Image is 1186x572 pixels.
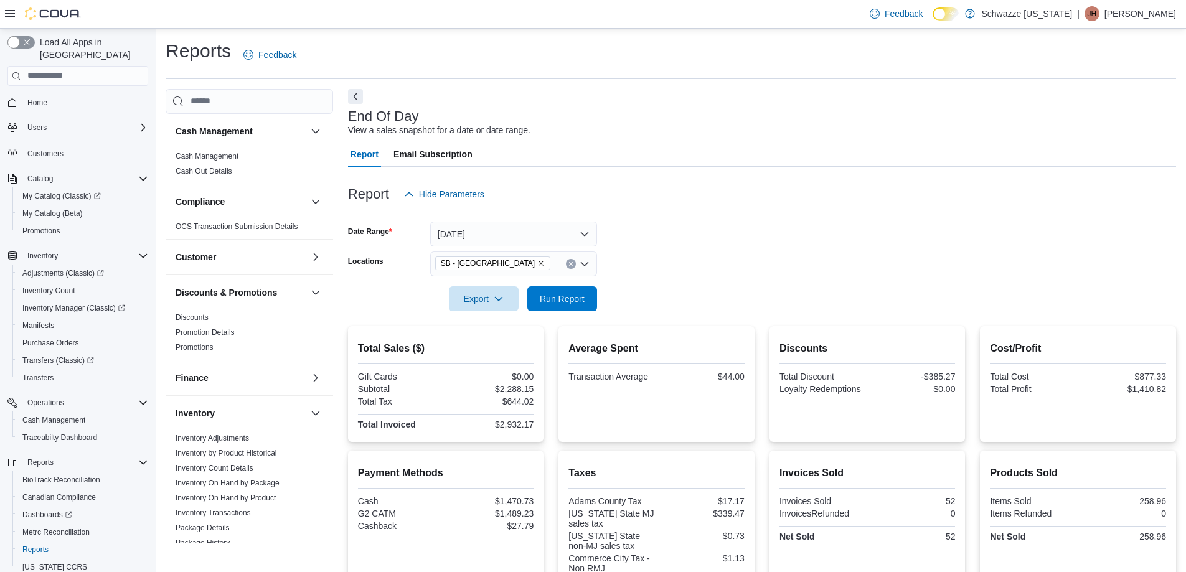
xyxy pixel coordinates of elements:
[22,527,90,537] span: Metrc Reconciliation
[176,538,230,547] a: Package History
[12,471,153,489] button: BioTrack Reconciliation
[308,250,323,265] button: Customer
[358,420,416,429] strong: Total Invoiced
[17,413,148,428] span: Cash Management
[176,434,249,443] a: Inventory Adjustments
[348,109,419,124] h3: End Of Day
[865,1,928,26] a: Feedback
[456,286,511,311] span: Export
[17,206,88,221] a: My Catalog (Beta)
[17,335,84,350] a: Purchase Orders
[870,496,955,506] div: 52
[566,259,576,269] button: Clear input
[176,343,214,352] a: Promotions
[176,508,251,518] span: Inventory Transactions
[2,119,153,136] button: Users
[12,369,153,387] button: Transfers
[981,6,1072,21] p: Schwazze [US_STATE]
[659,553,745,563] div: $1.13
[779,341,956,356] h2: Discounts
[448,420,534,429] div: $2,932.17
[358,372,443,382] div: Gift Cards
[419,188,484,200] span: Hide Parameters
[22,248,148,263] span: Inventory
[17,266,148,281] span: Adjustments (Classic)
[659,531,745,541] div: $0.73
[22,373,54,383] span: Transfers
[176,509,251,517] a: Inventory Transactions
[870,372,955,382] div: -$385.27
[12,282,153,299] button: Inventory Count
[1077,6,1080,21] p: |
[2,394,153,411] button: Operations
[176,313,209,322] a: Discounts
[568,531,654,551] div: [US_STATE] State non-MJ sales tax
[17,370,148,385] span: Transfers
[358,509,443,518] div: G2 CATM
[176,479,280,487] a: Inventory On Hand by Package
[17,542,148,557] span: Reports
[12,506,153,523] a: Dashboards
[176,222,298,231] a: OCS Transaction Submission Details
[870,532,955,542] div: 52
[176,449,277,457] a: Inventory by Product Historical
[22,355,94,365] span: Transfers (Classic)
[659,509,745,518] div: $339.47
[176,195,306,208] button: Compliance
[22,171,58,186] button: Catalog
[17,223,148,238] span: Promotions
[22,95,148,110] span: Home
[351,142,379,167] span: Report
[12,205,153,222] button: My Catalog (Beta)
[779,372,865,382] div: Total Discount
[990,509,1075,518] div: Items Refunded
[176,464,253,472] a: Inventory Count Details
[779,384,865,394] div: Loyalty Redemptions
[348,124,530,137] div: View a sales snapshot for a date or date range.
[1081,372,1166,382] div: $877.33
[22,209,83,218] span: My Catalog (Beta)
[27,123,47,133] span: Users
[1081,509,1166,518] div: 0
[176,493,276,503] span: Inventory On Hand by Product
[22,286,75,296] span: Inventory Count
[870,384,955,394] div: $0.00
[166,219,333,239] div: Compliance
[448,396,534,406] div: $644.02
[176,407,215,420] h3: Inventory
[17,370,59,385] a: Transfers
[17,542,54,557] a: Reports
[22,455,59,470] button: Reports
[27,149,64,159] span: Customers
[448,372,534,382] div: $0.00
[22,455,148,470] span: Reports
[568,372,654,382] div: Transaction Average
[166,310,333,360] div: Discounts & Promotions
[176,523,230,533] span: Package Details
[22,395,148,410] span: Operations
[176,195,225,208] h3: Compliance
[17,507,77,522] a: Dashboards
[537,260,545,267] button: Remove SB - Commerce City from selection in this group
[176,494,276,502] a: Inventory On Hand by Product
[308,285,323,300] button: Discounts & Promotions
[358,496,443,506] div: Cash
[27,398,64,408] span: Operations
[27,98,47,108] span: Home
[22,545,49,555] span: Reports
[449,286,519,311] button: Export
[22,415,85,425] span: Cash Management
[779,466,956,481] h2: Invoices Sold
[22,145,148,161] span: Customers
[308,370,323,385] button: Finance
[308,194,323,209] button: Compliance
[2,93,153,111] button: Home
[12,429,153,446] button: Traceabilty Dashboard
[22,95,52,110] a: Home
[17,283,80,298] a: Inventory Count
[779,532,815,542] strong: Net Sold
[435,256,550,270] span: SB - Commerce City
[22,395,69,410] button: Operations
[358,341,534,356] h2: Total Sales ($)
